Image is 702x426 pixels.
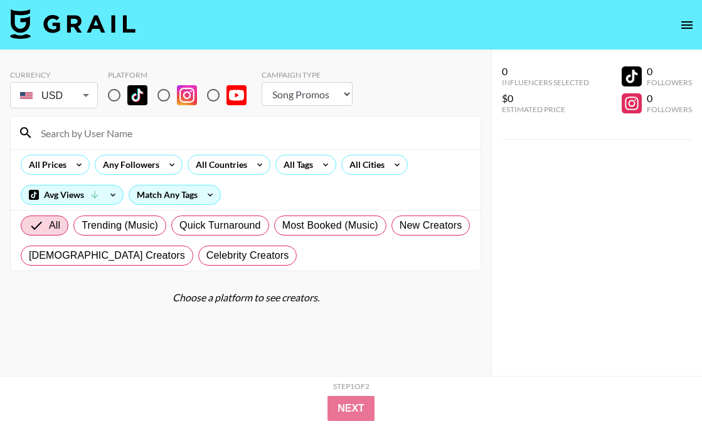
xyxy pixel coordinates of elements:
span: New Creators [400,218,462,233]
button: open drawer [674,13,699,38]
div: All Tags [276,155,316,174]
div: Followers [647,78,692,87]
div: Choose a platform to see creators. [10,291,481,304]
div: Platform [108,70,257,80]
span: Most Booked (Music) [282,218,378,233]
div: $0 [502,92,589,105]
img: TikTok [127,85,147,105]
div: Influencers Selected [502,78,589,87]
div: Campaign Type [262,70,353,80]
div: Step 1 of 2 [333,382,370,391]
div: Followers [647,105,692,114]
img: Instagram [177,85,197,105]
div: 0 [502,65,589,78]
span: [DEMOGRAPHIC_DATA] Creators [29,248,185,263]
div: All Prices [21,155,69,174]
input: Search by User Name [33,123,473,143]
div: Currency [10,70,98,80]
div: Any Followers [95,155,162,174]
span: Quick Turnaround [179,218,261,233]
div: 0 [647,65,692,78]
div: All Countries [188,155,250,174]
div: Estimated Price [502,105,589,114]
img: Grail Talent [10,9,136,39]
button: Next [327,396,375,421]
div: 0 [647,92,692,105]
div: Match Any Tags [129,185,220,204]
span: All [49,218,60,233]
span: Celebrity Creators [206,248,289,263]
div: Avg Views [21,185,123,204]
div: All Cities [342,155,387,174]
span: Trending (Music) [82,218,158,233]
img: YouTube [226,85,247,105]
div: USD [13,85,95,106]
